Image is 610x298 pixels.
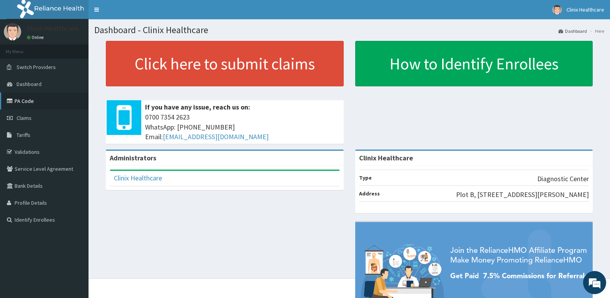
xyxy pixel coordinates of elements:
[552,5,562,15] img: User Image
[359,174,372,181] b: Type
[17,114,32,121] span: Claims
[537,174,589,184] p: Diagnostic Center
[27,35,45,40] a: Online
[359,190,380,197] b: Address
[110,153,156,162] b: Administrators
[17,131,30,138] span: Tariffs
[558,28,587,34] a: Dashboard
[106,41,344,86] a: Click here to submit claims
[145,103,250,111] b: If you have any issue, reach us on:
[163,132,269,141] a: [EMAIL_ADDRESS][DOMAIN_NAME]
[94,25,604,35] h1: Dashboard - Clinix Healthcare
[567,6,604,13] span: Clinix Healthcare
[4,23,21,40] img: User Image
[359,153,413,162] strong: Clinix Healthcare
[17,64,56,71] span: Switch Providers
[17,81,42,88] span: Dashboard
[27,25,79,32] p: Clinix Healthcare
[588,28,604,34] li: Here
[114,173,162,182] a: Clinix Healthcare
[456,190,589,200] p: Plot B, [STREET_ADDRESS][PERSON_NAME]
[145,112,340,142] span: 0700 7354 2623 WhatsApp: [PHONE_NUMBER] Email:
[355,41,593,86] a: How to Identify Enrollees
